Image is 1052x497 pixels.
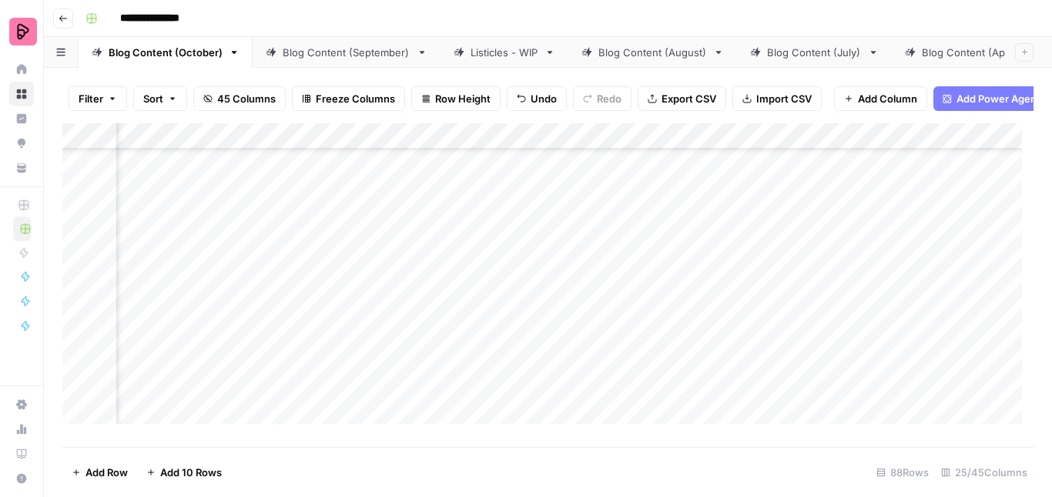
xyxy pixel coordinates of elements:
a: Home [9,57,34,82]
a: Insights [9,106,34,131]
div: Blog Content (October) [109,45,223,60]
span: Add 10 Rows [160,465,222,480]
span: Add Column [858,91,917,106]
button: Add 10 Rows [137,460,231,485]
span: Import CSV [756,91,812,106]
a: Blog Content (July) [737,37,892,68]
button: Sort [133,86,187,111]
button: Import CSV [732,86,822,111]
a: Settings [9,392,34,417]
a: Learning Hub [9,442,34,466]
button: Add Row [62,460,137,485]
a: Blog Content (October) [79,37,253,68]
img: Preply Logo [9,18,37,45]
span: 45 Columns [217,91,276,106]
button: Redo [573,86,632,111]
button: Workspace: Preply [9,12,34,51]
button: Filter [69,86,127,111]
div: Blog Content (September) [283,45,410,60]
a: Browse [9,82,34,106]
div: Blog Content (April) [922,45,1017,60]
button: Undo [507,86,567,111]
div: Blog Content (July) [767,45,862,60]
span: Export CSV [662,91,716,106]
span: Add Power Agent [957,91,1040,106]
span: Row Height [435,91,491,106]
button: Freeze Columns [292,86,405,111]
span: Filter [79,91,103,106]
button: Help + Support [9,466,34,491]
a: Usage [9,417,34,442]
button: 45 Columns [193,86,286,111]
div: 25/45 Columns [935,460,1034,485]
span: Add Row [85,465,128,480]
a: Blog Content (September) [253,37,441,68]
button: Export CSV [638,86,726,111]
button: Add Column [834,86,927,111]
a: Your Data [9,156,34,180]
a: Blog Content (August) [568,37,737,68]
div: Blog Content (August) [598,45,707,60]
div: 88 Rows [870,460,935,485]
span: Freeze Columns [316,91,395,106]
span: Redo [597,91,621,106]
a: Opportunities [9,131,34,156]
span: Sort [143,91,163,106]
div: Listicles - WIP [471,45,538,60]
span: Undo [531,91,557,106]
button: Add Power Agent [933,86,1050,111]
a: Blog Content (April) [892,37,1047,68]
a: Listicles - WIP [441,37,568,68]
button: Row Height [411,86,501,111]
